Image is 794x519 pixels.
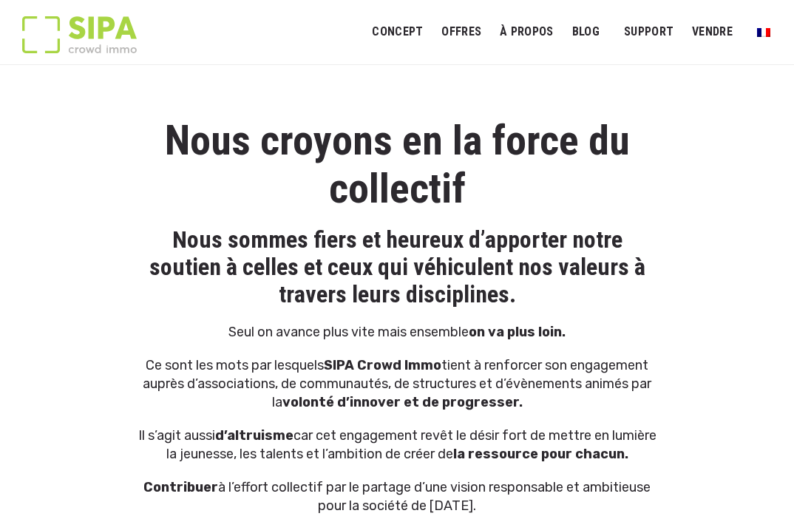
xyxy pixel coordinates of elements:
strong: Contribuer [143,479,218,495]
p: Ce sont les mots par lesquels tient à renforcer son engagement auprès d’associations, de communau... [138,356,656,412]
a: À PROPOS [492,16,563,49]
strong: la ressource pour chacun. [453,446,628,462]
a: Concept [364,16,432,49]
img: Français [757,28,770,37]
h1: Nous croyons en la force du collectif [138,117,656,213]
p: Seul on avance plus vite mais ensemble [138,323,656,342]
strong: SIPA Crowd Immo [324,357,441,373]
p: à l’effort collectif par le partage d’une vision responsable et ambitieuse pour la société de [DA... [138,478,656,515]
a: Blog [565,16,609,49]
strong: on va plus loin. [469,324,566,340]
h2: Nous sommes fiers et heureux d’apporter notre soutien à celles et ceux qui véhiculent nos valeurs... [138,226,656,308]
strong: d’altruisme [215,427,293,444]
a: Passer à [750,18,780,46]
p: Il s’agit aussi car cet engagement revêt le désir fort de mettre en lumière la jeunesse, les tale... [138,427,656,464]
nav: Menu principal [375,13,772,50]
img: Logo [22,16,137,53]
a: VENDRE [685,16,742,49]
a: SUPPORT [617,16,683,49]
strong: volonté d’innover et de progresser. [282,394,523,410]
a: OFFRES [434,16,491,49]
